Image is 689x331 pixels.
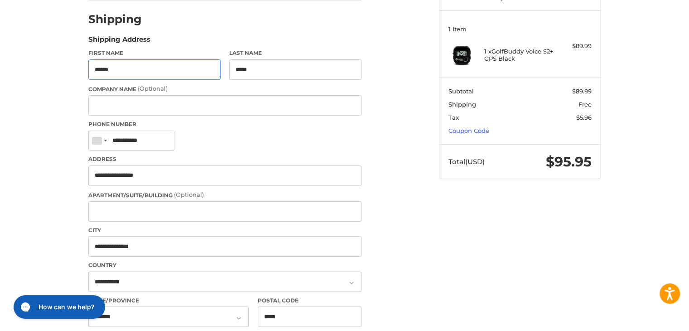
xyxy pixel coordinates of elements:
[174,191,204,198] small: (Optional)
[88,261,361,269] label: Country
[556,42,592,51] div: $89.99
[484,48,554,63] h4: 1 x GolfBuddy Voice S2+ GPS Black
[88,226,361,234] label: City
[546,153,592,170] span: $95.95
[88,49,221,57] label: First Name
[448,114,459,121] span: Tax
[578,101,592,108] span: Free
[229,49,361,57] label: Last Name
[88,120,361,128] label: Phone Number
[572,88,592,95] span: $89.99
[88,34,150,49] legend: Shipping Address
[138,85,168,92] small: (Optional)
[88,190,361,200] label: Apartment/Suite/Building
[448,127,489,134] a: Coupon Code
[9,292,107,322] iframe: Gorgias live chat messenger
[448,101,476,108] span: Shipping
[448,157,485,166] span: Total (USD)
[576,114,592,121] span: $5.96
[88,155,361,163] label: Address
[448,25,592,33] h3: 1 Item
[88,84,361,93] label: Company Name
[448,88,474,95] span: Subtotal
[88,12,142,26] h2: Shipping
[258,297,362,305] label: Postal Code
[88,297,249,305] label: State/Province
